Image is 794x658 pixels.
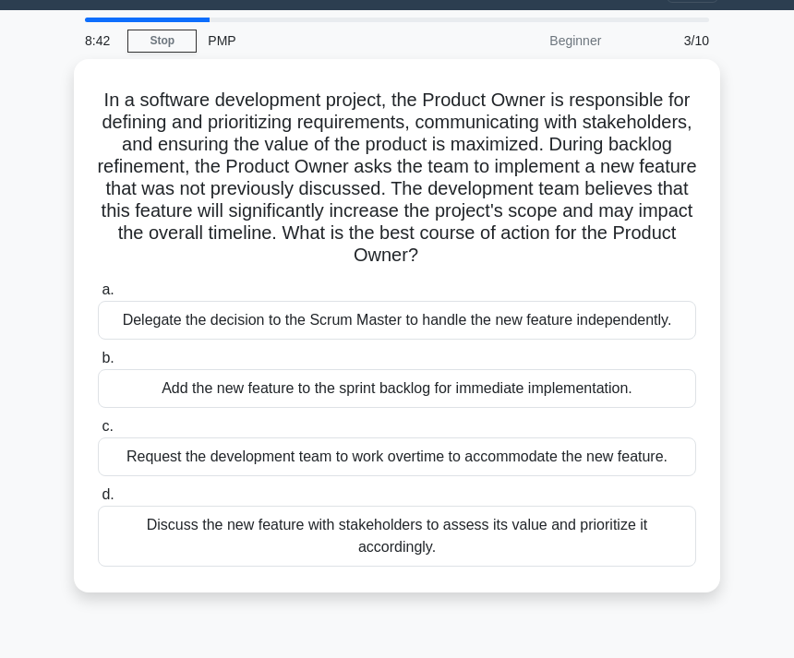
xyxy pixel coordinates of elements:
[98,437,696,476] div: Request the development team to work overtime to accommodate the new feature.
[451,22,612,59] div: Beginner
[98,369,696,408] div: Add the new feature to the sprint backlog for immediate implementation.
[102,418,113,434] span: c.
[197,22,451,59] div: PMP
[102,350,114,365] span: b.
[127,30,197,53] a: Stop
[96,89,698,268] h5: In a software development project, the Product Owner is responsible for defining and prioritizing...
[102,486,114,502] span: d.
[612,22,720,59] div: 3/10
[102,281,114,297] span: a.
[98,301,696,340] div: Delegate the decision to the Scrum Master to handle the new feature independently.
[74,22,127,59] div: 8:42
[98,506,696,567] div: Discuss the new feature with stakeholders to assess its value and prioritize it accordingly.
